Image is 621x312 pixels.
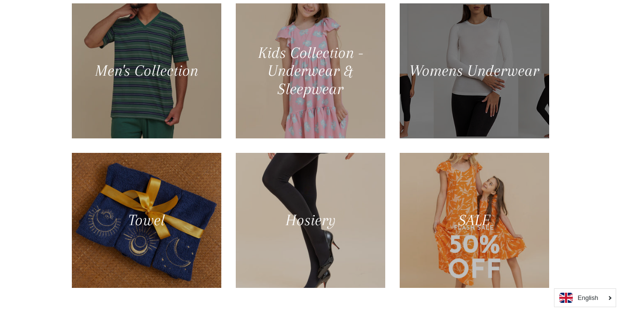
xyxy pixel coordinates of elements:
a: Womens Underwear [400,3,549,138]
a: Hosiery [236,153,385,288]
a: Men's Collection [72,3,221,138]
a: SALE [400,153,549,288]
a: Towel [72,153,221,288]
a: English [559,293,611,303]
i: English [578,295,598,301]
a: Kids Collection - Underwear & Sleepwear [236,3,385,138]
